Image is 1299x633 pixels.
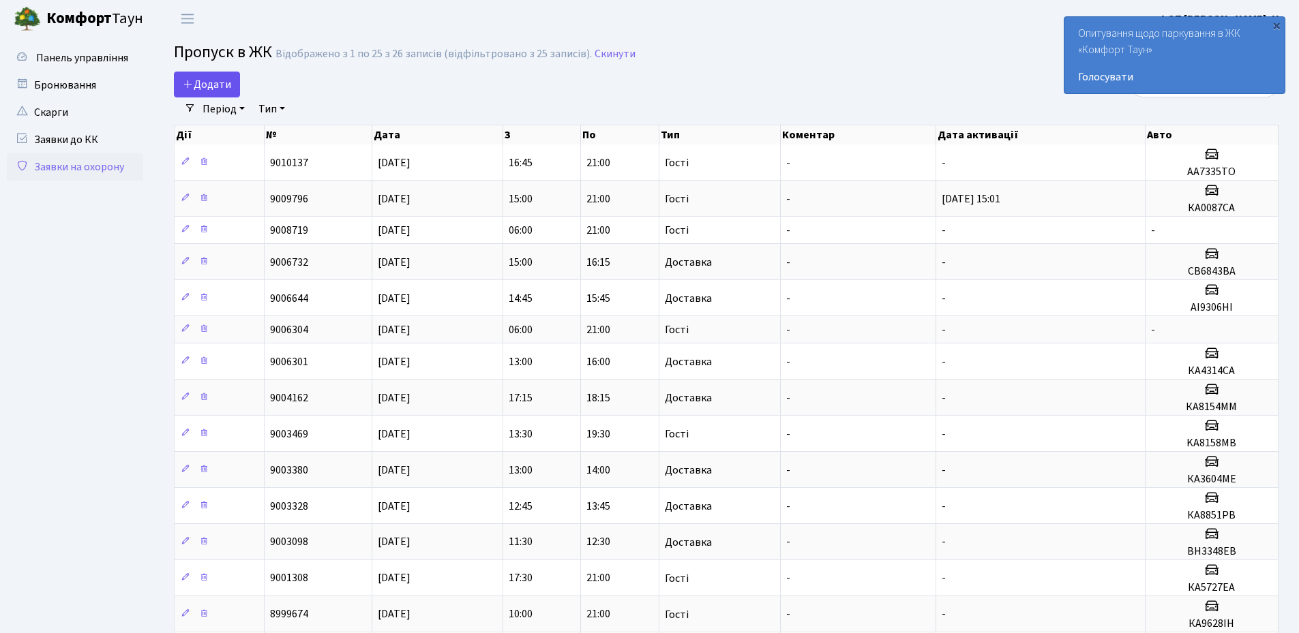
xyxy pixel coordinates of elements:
[509,390,533,405] span: 17:15
[270,255,308,270] span: 9006732
[509,535,533,550] span: 11:30
[586,291,610,306] span: 15:45
[378,535,410,550] span: [DATE]
[942,155,946,170] span: -
[270,571,308,586] span: 9001308
[659,125,781,144] th: Тип
[1146,125,1279,144] th: Авто
[586,535,610,550] span: 12:30
[586,463,610,478] span: 14:00
[1151,265,1272,278] h5: СВ6843ВА
[1270,18,1283,32] div: ×
[170,7,205,30] button: Переключити навігацію
[183,77,231,92] span: Додати
[786,223,790,238] span: -
[509,191,533,206] span: 15:00
[275,48,592,61] div: Відображено з 1 по 25 з 26 записів (відфільтровано з 25 записів).
[46,7,112,29] b: Комфорт
[1151,166,1272,179] h5: АА7335ТО
[665,429,689,439] span: Гості
[942,191,1000,206] span: [DATE] 15:01
[786,255,790,270] span: -
[509,499,533,514] span: 12:45
[7,99,143,126] a: Скарги
[509,571,533,586] span: 17:30
[665,465,712,476] span: Доставка
[786,499,790,514] span: -
[1151,401,1272,414] h5: КА8154ММ
[595,48,636,61] a: Скинути
[665,225,689,236] span: Гості
[942,535,946,550] span: -
[781,125,936,144] th: Коментар
[509,427,533,442] span: 13:30
[36,50,128,65] span: Панель управління
[581,125,659,144] th: По
[372,125,503,144] th: Дата
[378,427,410,442] span: [DATE]
[1151,322,1155,337] span: -
[503,125,581,144] th: З
[665,194,689,204] span: Гості
[378,155,410,170] span: [DATE]
[586,322,610,337] span: 21:00
[1151,301,1272,314] h5: АІ9306НІ
[509,255,533,270] span: 15:00
[942,607,946,622] span: -
[586,223,610,238] span: 21:00
[1151,581,1272,594] h5: КА5727EA
[1159,11,1283,27] a: ФОП [PERSON_NAME]. Н.
[1064,17,1285,93] div: Опитування щодо паркування в ЖК «Комфорт Таун»
[378,322,410,337] span: [DATE]
[942,463,946,478] span: -
[786,191,790,206] span: -
[175,125,265,144] th: Дії
[1151,473,1272,486] h5: КА3604МЕ
[509,354,533,369] span: 13:00
[270,322,308,337] span: 9006304
[509,155,533,170] span: 16:45
[942,390,946,405] span: -
[665,293,712,304] span: Доставка
[942,322,946,337] span: -
[786,155,790,170] span: -
[378,291,410,306] span: [DATE]
[1151,365,1272,377] h5: КА4314СА
[1159,12,1283,27] b: ФОП [PERSON_NAME]. Н.
[270,223,308,238] span: 9008719
[378,463,410,478] span: [DATE]
[586,255,610,270] span: 16:15
[270,155,308,170] span: 9010137
[1151,617,1272,630] h5: КА9628IH
[270,535,308,550] span: 9003098
[270,427,308,442] span: 9003469
[1151,545,1272,558] h5: ВН3348ЕВ
[270,607,308,622] span: 8999674
[665,573,689,584] span: Гості
[509,463,533,478] span: 13:00
[942,499,946,514] span: -
[786,291,790,306] span: -
[942,255,946,270] span: -
[7,126,143,153] a: Заявки до КК
[14,5,41,33] img: logo.png
[665,501,712,512] span: Доставка
[942,427,946,442] span: -
[270,291,308,306] span: 9006644
[378,223,410,238] span: [DATE]
[378,390,410,405] span: [DATE]
[936,125,1146,144] th: Дата активації
[1151,437,1272,450] h5: KA8158MB
[586,354,610,369] span: 16:00
[586,571,610,586] span: 21:00
[509,607,533,622] span: 10:00
[253,97,290,121] a: Тип
[7,153,143,181] a: Заявки на охорону
[378,255,410,270] span: [DATE]
[665,324,689,335] span: Гості
[270,191,308,206] span: 9009796
[586,191,610,206] span: 21:00
[942,223,946,238] span: -
[786,354,790,369] span: -
[378,607,410,622] span: [DATE]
